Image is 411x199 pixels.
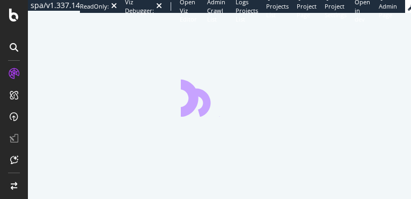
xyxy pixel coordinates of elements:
[297,2,317,19] span: Project Page
[181,78,258,117] div: animation
[266,2,289,19] span: Projects List
[80,2,109,11] div: ReadOnly:
[379,2,397,19] span: Admin Page
[325,2,347,19] span: Project Settings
